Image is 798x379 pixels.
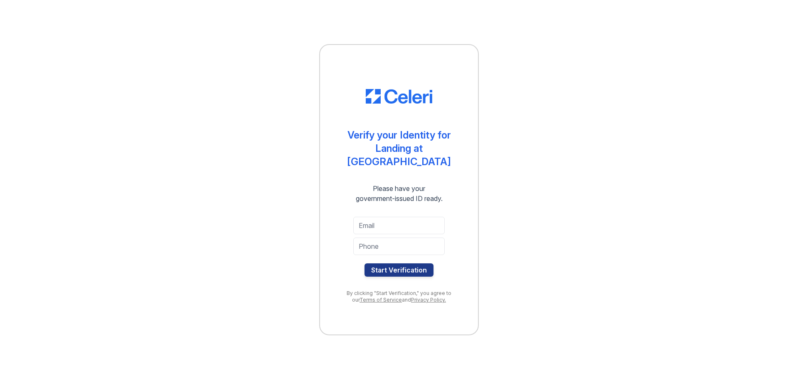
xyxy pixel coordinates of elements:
input: Email [353,217,445,234]
div: Please have your government-issued ID ready. [341,183,458,203]
div: Verify your Identity for Landing at [GEOGRAPHIC_DATA] [337,129,461,168]
button: Start Verification [365,263,433,277]
a: Privacy Policy. [411,297,446,303]
input: Phone [353,238,445,255]
a: Terms of Service [360,297,402,303]
img: CE_Logo_Blue-a8612792a0a2168367f1c8372b55b34899dd931a85d93a1a3d3e32e68fde9ad4.png [366,89,432,104]
div: By clicking "Start Verification," you agree to our and [337,290,461,303]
